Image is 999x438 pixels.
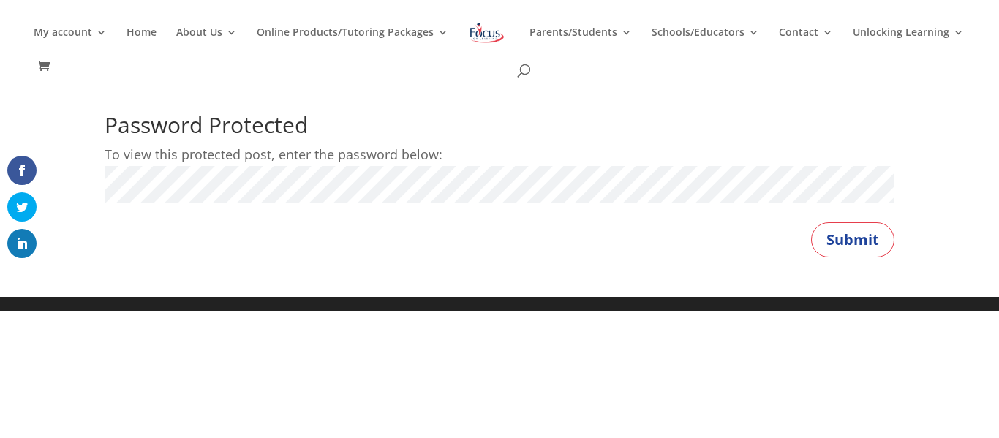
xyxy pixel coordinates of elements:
a: My account [34,27,107,61]
img: Focus on Learning [468,20,506,46]
a: Schools/Educators [652,27,759,61]
a: Unlocking Learning [853,27,964,61]
a: Parents/Students [529,27,632,61]
a: Online Products/Tutoring Packages [257,27,448,61]
button: Submit [811,222,894,257]
h1: Password Protected [105,114,894,143]
a: Contact [779,27,833,61]
a: About Us [176,27,237,61]
p: To view this protected post, enter the password below: [105,143,894,166]
a: Home [127,27,157,61]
